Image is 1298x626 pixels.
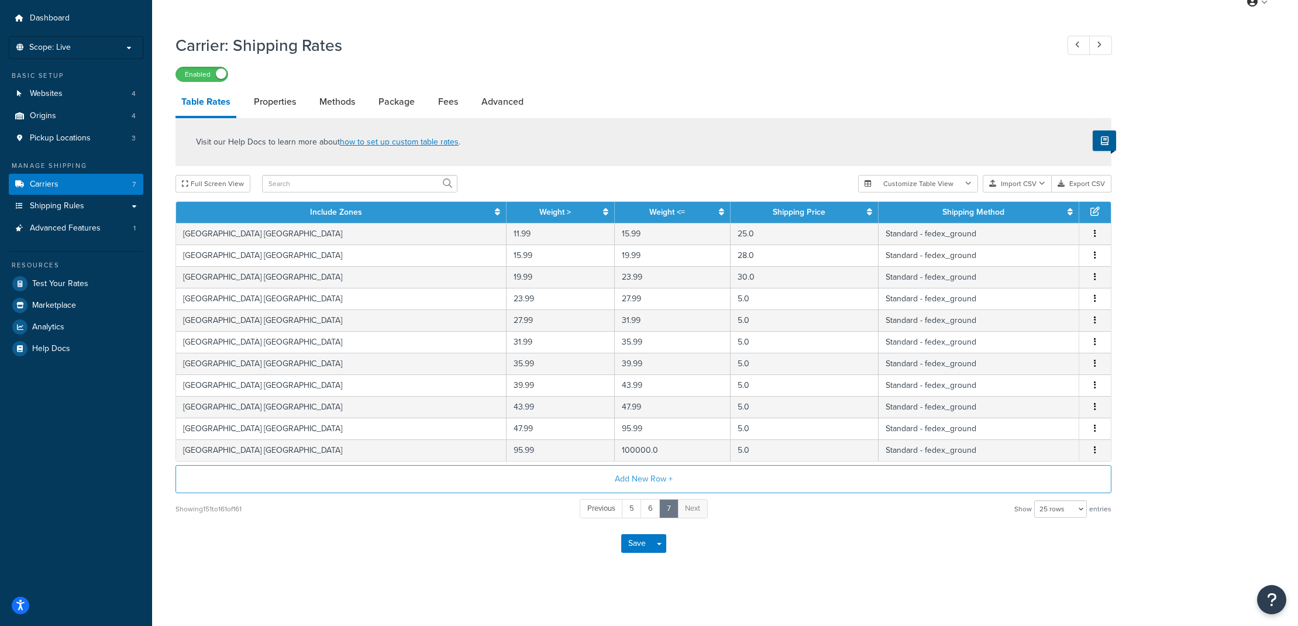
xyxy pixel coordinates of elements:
td: Standard - fedex_ground [879,353,1079,374]
span: Carriers [30,180,58,190]
td: [GEOGRAPHIC_DATA] [GEOGRAPHIC_DATA] [176,331,507,353]
a: Carriers7 [9,174,143,195]
a: Fees [432,88,464,116]
label: Enabled [176,67,228,81]
a: Next [677,499,708,518]
td: 15.99 [615,223,731,245]
td: 5.0 [731,374,879,396]
td: 5.0 [731,418,879,439]
button: Save [621,534,653,553]
td: 43.99 [615,374,731,396]
td: Standard - fedex_ground [879,331,1079,353]
span: Shipping Rules [30,201,84,211]
td: 23.99 [507,288,615,309]
li: Carriers [9,174,143,195]
td: Standard - fedex_ground [879,245,1079,266]
td: 47.99 [615,396,731,418]
td: 11.99 [507,223,615,245]
td: Standard - fedex_ground [879,288,1079,309]
span: Next [685,503,700,514]
td: 43.99 [507,396,615,418]
button: Export CSV [1052,175,1111,192]
td: Standard - fedex_ground [879,396,1079,418]
a: 5 [622,499,642,518]
button: Import CSV [983,175,1052,192]
a: Previous Record [1068,36,1090,55]
span: Websites [30,89,63,99]
a: Weight <= [649,206,685,218]
a: how to set up custom table rates [340,136,459,148]
td: [GEOGRAPHIC_DATA] [GEOGRAPHIC_DATA] [176,309,507,331]
span: 3 [132,133,136,143]
a: Shipping Price [773,206,825,218]
li: Advanced Features [9,218,143,239]
td: 39.99 [507,374,615,396]
td: [GEOGRAPHIC_DATA] [GEOGRAPHIC_DATA] [176,288,507,309]
button: Show Help Docs [1093,130,1116,151]
a: Marketplace [9,295,143,316]
a: Advanced [476,88,529,116]
td: [GEOGRAPHIC_DATA] [GEOGRAPHIC_DATA] [176,396,507,418]
a: Advanced Features1 [9,218,143,239]
td: [GEOGRAPHIC_DATA] [GEOGRAPHIC_DATA] [176,353,507,374]
a: Dashboard [9,8,143,29]
li: Pickup Locations [9,128,143,149]
a: Analytics [9,317,143,338]
span: Analytics [32,322,64,332]
div: Basic Setup [9,71,143,81]
td: 28.0 [731,245,879,266]
a: Shipping Rules [9,195,143,217]
span: 4 [132,111,136,121]
li: Origins [9,105,143,127]
a: Test Your Rates [9,273,143,294]
td: 19.99 [615,245,731,266]
td: 30.0 [731,266,879,288]
td: Standard - fedex_ground [879,439,1079,461]
td: 27.99 [507,309,615,331]
a: Shipping Method [942,206,1004,218]
div: Manage Shipping [9,161,143,171]
td: 5.0 [731,353,879,374]
td: Standard - fedex_ground [879,309,1079,331]
span: 1 [133,223,136,233]
td: Standard - fedex_ground [879,223,1079,245]
span: 4 [132,89,136,99]
td: Standard - fedex_ground [879,266,1079,288]
td: 23.99 [615,266,731,288]
span: Help Docs [32,344,70,354]
td: [GEOGRAPHIC_DATA] [GEOGRAPHIC_DATA] [176,439,507,461]
button: Customize Table View [858,175,978,192]
div: Resources [9,260,143,270]
a: Methods [314,88,361,116]
td: 5.0 [731,439,879,461]
button: Open Resource Center [1257,585,1286,614]
span: Marketplace [32,301,76,311]
a: Help Docs [9,338,143,359]
span: 7 [132,180,136,190]
td: 15.99 [507,245,615,266]
td: [GEOGRAPHIC_DATA] [GEOGRAPHIC_DATA] [176,245,507,266]
td: 31.99 [507,331,615,353]
td: [GEOGRAPHIC_DATA] [GEOGRAPHIC_DATA] [176,266,507,288]
td: 35.99 [615,331,731,353]
td: 47.99 [507,418,615,439]
a: 6 [641,499,660,518]
td: 5.0 [731,288,879,309]
a: Previous [580,499,623,518]
a: Pickup Locations3 [9,128,143,149]
span: Dashboard [30,13,70,23]
a: Weight > [539,206,571,218]
a: Table Rates [175,88,236,118]
span: Origins [30,111,56,121]
span: Show [1014,501,1032,517]
td: [GEOGRAPHIC_DATA] [GEOGRAPHIC_DATA] [176,418,507,439]
span: Scope: Live [29,43,71,53]
span: Test Your Rates [32,279,88,289]
td: 5.0 [731,331,879,353]
h1: Carrier: Shipping Rates [175,34,1046,57]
